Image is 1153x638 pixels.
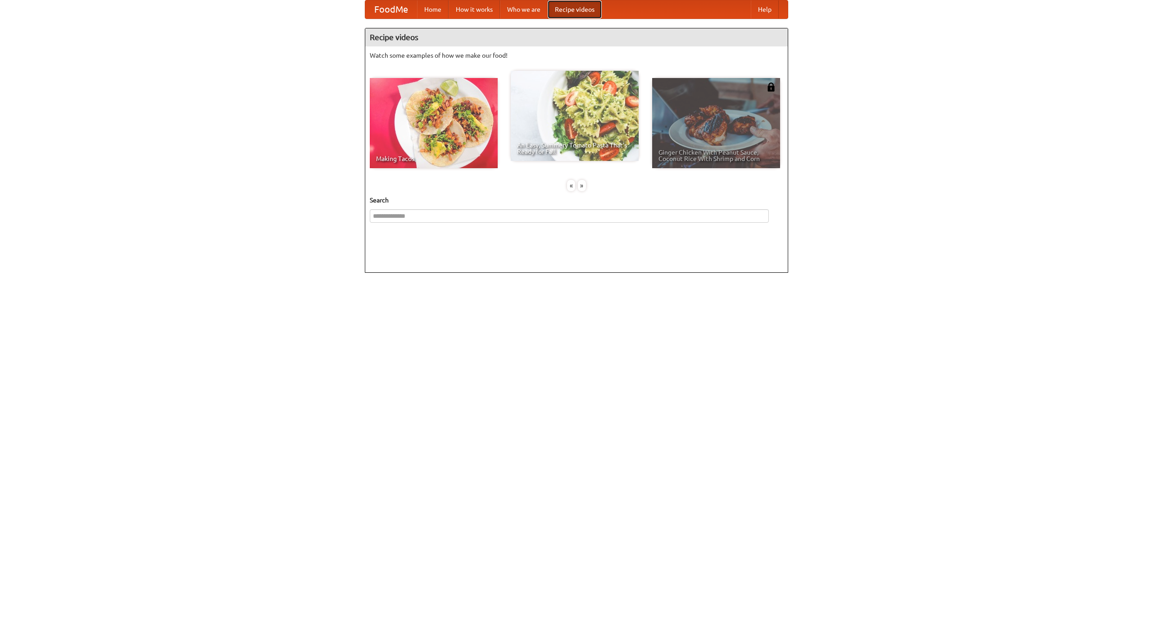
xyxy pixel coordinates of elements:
h5: Search [370,196,783,205]
img: 483408.png [767,83,776,92]
div: « [567,180,575,191]
a: FoodMe [365,0,417,18]
a: How it works [449,0,500,18]
a: Making Tacos [370,78,498,168]
span: An Easy, Summery Tomato Pasta That's Ready for Fall [517,142,632,155]
div: » [578,180,586,191]
h4: Recipe videos [365,28,788,46]
a: Who we are [500,0,548,18]
a: Help [751,0,779,18]
a: Recipe videos [548,0,602,18]
span: Making Tacos [376,156,491,162]
a: Home [417,0,449,18]
a: An Easy, Summery Tomato Pasta That's Ready for Fall [511,71,639,161]
p: Watch some examples of how we make our food! [370,51,783,60]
